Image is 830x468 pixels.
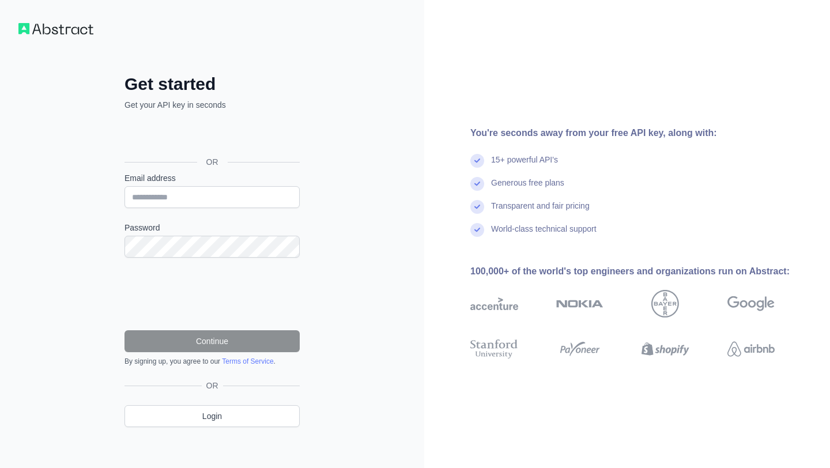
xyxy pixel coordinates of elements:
button: Continue [124,330,300,352]
div: 100,000+ of the world's top engineers and organizations run on Abstract: [470,265,812,278]
img: nokia [556,290,604,318]
div: You're seconds away from your free API key, along with: [470,126,812,140]
span: OR [202,380,223,391]
div: 15+ powerful API's [491,154,558,177]
div: Generous free plans [491,177,564,200]
img: accenture [470,290,518,318]
iframe: reCAPTCHA [124,271,300,316]
a: Terms of Service [222,357,273,365]
div: By signing up, you agree to our . [124,357,300,366]
img: google [727,290,775,318]
a: Login [124,405,300,427]
img: stanford university [470,337,518,361]
div: World-class technical support [491,223,597,246]
img: check mark [470,177,484,191]
img: bayer [651,290,679,318]
img: payoneer [556,337,604,361]
img: check mark [470,200,484,214]
label: Email address [124,172,300,184]
span: OR [197,156,228,168]
img: shopify [642,337,689,361]
label: Password [124,222,300,233]
p: Get your API key in seconds [124,99,300,111]
img: Workflow [18,23,93,35]
img: check mark [470,154,484,168]
div: Transparent and fair pricing [491,200,590,223]
h2: Get started [124,74,300,95]
iframe: Nút Đăng nhập bằng Google [119,123,303,149]
img: airbnb [727,337,775,361]
img: check mark [470,223,484,237]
